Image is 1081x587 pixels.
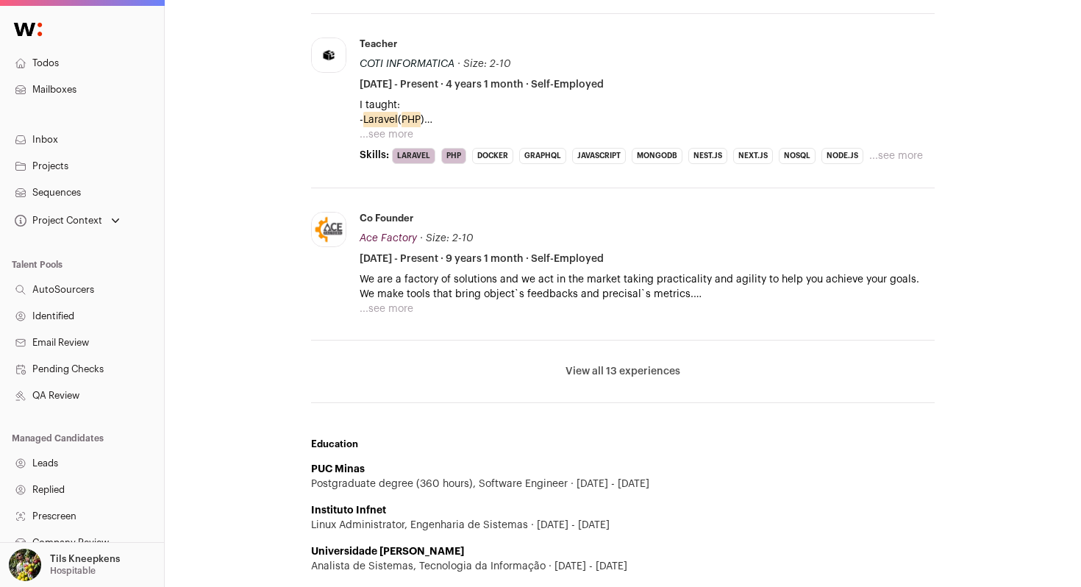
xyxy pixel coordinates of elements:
[360,212,413,225] div: Co Founder
[360,272,935,287] p: We are a factory of solutions and we act in the market taking practicality and agility to help yo...
[360,38,397,51] div: Teacher
[457,59,511,69] span: · Size: 2-10
[360,59,454,69] span: COTI INFORMATICA
[360,113,935,127] p: - ( ) + OO;
[779,148,816,164] li: NoSQL
[392,148,435,164] li: Laravel
[50,565,96,577] p: Hospitable
[566,364,680,379] button: View all 13 experiences
[6,15,50,44] img: Wellfound
[360,287,935,302] p: We make tools that bring object`s feedbacks and precisal`s metrics.
[869,149,923,163] button: ...see more
[363,112,398,128] mark: Laravel
[360,148,389,163] span: Skills:
[632,148,682,164] li: MongoDB
[311,559,935,574] div: Analista de Sistemas, Tecnologia da Informação
[472,148,513,164] li: Docker
[312,38,346,72] img: 83478bcfd0fbc9f49abb6d3fd0acdd33b34e9ad9df0dcb9b81952f760be432f1.jpg
[360,98,935,113] p: I taught:
[311,464,365,474] strong: PUC Minas
[311,518,935,533] div: Linux Administrator, Engenharia de Sistemas
[572,148,626,164] li: JavaScript
[311,547,464,557] strong: Universidade [PERSON_NAME]
[519,148,566,164] li: GraphQL
[546,559,627,574] span: [DATE] - [DATE]
[568,477,649,491] span: [DATE] - [DATE]
[821,148,863,164] li: Node.js
[50,553,120,565] p: Tils Kneepkens
[402,112,421,128] mark: PHP
[311,438,935,450] h2: Education
[733,148,773,164] li: Next.js
[312,213,346,246] img: dc7ef29bc23ff6e5a561b24352d3495d5f34a9f8438ea0756360807ca0f65290.jpg
[360,77,604,92] span: [DATE] - Present · 4 years 1 month · Self-Employed
[688,148,727,164] li: Nest.js
[311,477,935,491] div: Postgraduate degree (360 hours), Software Engineer
[311,505,386,516] strong: Instituto Infnet
[528,518,610,533] span: [DATE] - [DATE]
[360,302,413,316] button: ...see more
[420,233,474,243] span: · Size: 2-10
[9,549,41,581] img: 6689865-medium_jpg
[360,252,604,266] span: [DATE] - Present · 9 years 1 month · Self-Employed
[6,549,123,581] button: Open dropdown
[360,233,417,243] span: Ace Factory
[12,215,102,227] div: Project Context
[441,148,466,164] li: PHP
[12,210,123,231] button: Open dropdown
[360,127,413,142] button: ...see more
